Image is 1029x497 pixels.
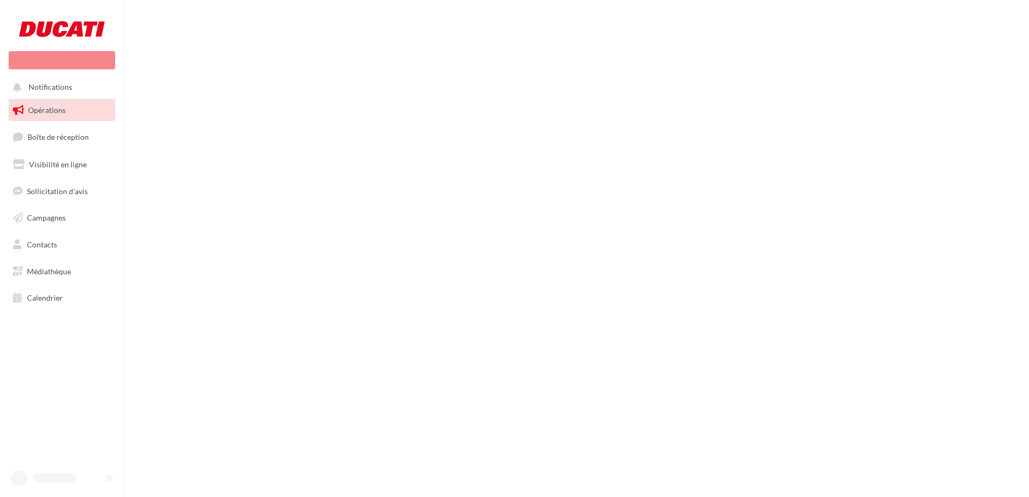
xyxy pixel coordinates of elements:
span: Médiathèque [27,267,71,276]
a: Calendrier [6,287,117,309]
span: Boîte de réception [27,132,89,141]
a: Visibilité en ligne [6,153,117,176]
span: Campagnes [27,213,66,222]
span: Opérations [28,105,66,115]
span: Contacts [27,240,57,249]
span: Calendrier [27,293,63,302]
a: Campagnes [6,207,117,229]
a: Boîte de réception [6,125,117,148]
span: Visibilité en ligne [29,160,87,169]
a: Opérations [6,99,117,122]
a: Contacts [6,233,117,256]
a: Médiathèque [6,260,117,283]
span: Notifications [29,83,72,92]
div: Nouvelle campagne [9,51,115,69]
a: Sollicitation d'avis [6,180,117,203]
span: Sollicitation d'avis [27,186,88,195]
